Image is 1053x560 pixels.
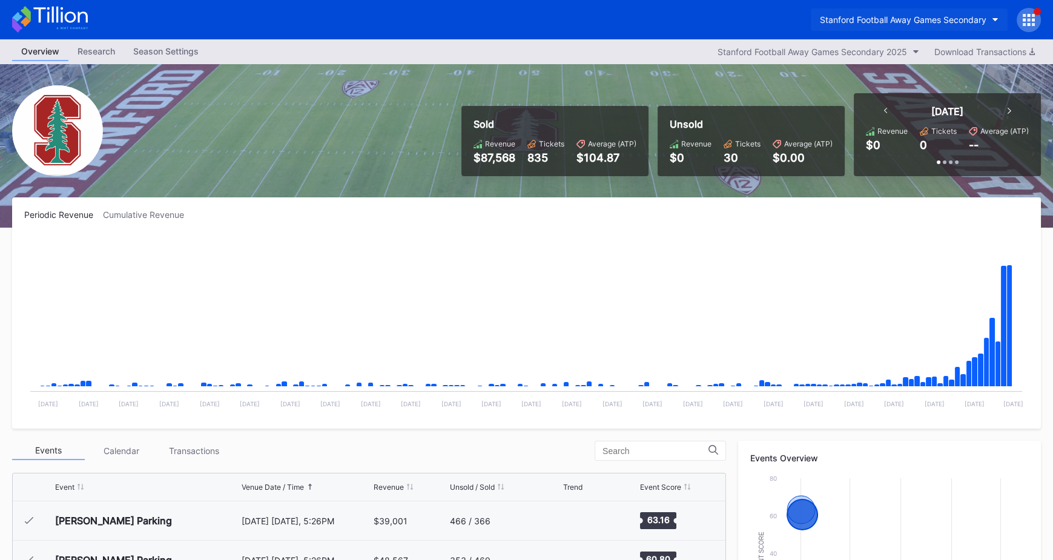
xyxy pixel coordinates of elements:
[723,400,743,407] text: [DATE]
[804,400,824,407] text: [DATE]
[681,139,711,148] div: Revenue
[539,139,564,148] div: Tickets
[602,446,708,456] input: Search
[1003,400,1023,407] text: [DATE]
[55,483,74,492] div: Event
[401,400,421,407] text: [DATE]
[485,139,515,148] div: Revenue
[724,151,761,164] div: 30
[844,400,864,407] text: [DATE]
[521,400,541,407] text: [DATE]
[576,151,636,164] div: $104.87
[450,483,495,492] div: Unsold / Sold
[773,151,833,164] div: $0.00
[784,139,833,148] div: Average (ATP)
[55,515,172,527] div: [PERSON_NAME] Parking
[588,139,636,148] div: Average (ATP)
[770,512,777,519] text: 60
[770,475,777,482] text: 80
[320,400,340,407] text: [DATE]
[934,47,1035,57] div: Download Transactions
[563,506,599,536] svg: Chart title
[647,515,669,525] text: 63.16
[884,400,904,407] text: [DATE]
[770,550,777,557] text: 40
[38,400,58,407] text: [DATE]
[12,85,103,176] img: Stanford_Football_Away_Games_Secondary.png
[563,483,583,492] div: Trend
[474,118,636,130] div: Sold
[474,151,515,164] div: $87,568
[24,209,103,220] div: Periodic Revenue
[103,209,194,220] div: Cumulative Revenue
[683,400,703,407] text: [DATE]
[374,483,404,492] div: Revenue
[240,400,260,407] text: [DATE]
[562,400,582,407] text: [DATE]
[68,42,124,60] div: Research
[642,400,662,407] text: [DATE]
[750,453,1029,463] div: Events Overview
[931,105,963,117] div: [DATE]
[12,441,85,460] div: Events
[24,235,1028,417] svg: Chart title
[925,400,945,407] text: [DATE]
[124,42,208,60] div: Season Settings
[670,118,833,130] div: Unsold
[242,483,304,492] div: Venue Date / Time
[159,400,179,407] text: [DATE]
[718,47,907,57] div: Stanford Football Away Games Secondary 2025
[811,8,1008,31] button: Stanford Football Away Games Secondary
[441,400,461,407] text: [DATE]
[124,42,208,61] a: Season Settings
[711,44,925,60] button: Stanford Football Away Games Secondary 2025
[85,441,157,460] div: Calendar
[980,127,1029,136] div: Average (ATP)
[866,139,880,151] div: $0
[157,441,230,460] div: Transactions
[928,44,1041,60] button: Download Transactions
[670,151,711,164] div: $0
[68,42,124,61] a: Research
[527,151,564,164] div: 835
[931,127,957,136] div: Tickets
[12,42,68,61] a: Overview
[199,400,219,407] text: [DATE]
[280,400,300,407] text: [DATE]
[735,139,761,148] div: Tickets
[602,400,622,407] text: [DATE]
[119,400,139,407] text: [DATE]
[361,400,381,407] text: [DATE]
[640,483,681,492] div: Event Score
[450,516,490,526] div: 466 / 366
[920,139,927,151] div: 0
[820,15,986,25] div: Stanford Football Away Games Secondary
[764,400,784,407] text: [DATE]
[969,139,979,151] div: --
[242,516,370,526] div: [DATE] [DATE], 5:26PM
[965,400,985,407] text: [DATE]
[79,400,99,407] text: [DATE]
[374,516,408,526] div: $39,001
[481,400,501,407] text: [DATE]
[877,127,908,136] div: Revenue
